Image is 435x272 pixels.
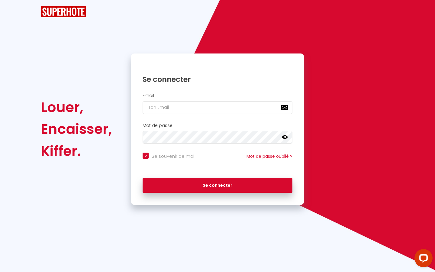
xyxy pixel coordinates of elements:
[41,96,112,118] div: Louer,
[143,123,292,128] h2: Mot de passe
[143,101,292,114] input: Ton Email
[143,178,292,193] button: Se connecter
[41,140,112,162] div: Kiffer.
[246,153,292,159] a: Mot de passe oublié ?
[143,75,292,84] h1: Se connecter
[41,6,86,17] img: SuperHote logo
[41,118,112,140] div: Encaisser,
[143,93,292,98] h2: Email
[410,247,435,272] iframe: LiveChat chat widget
